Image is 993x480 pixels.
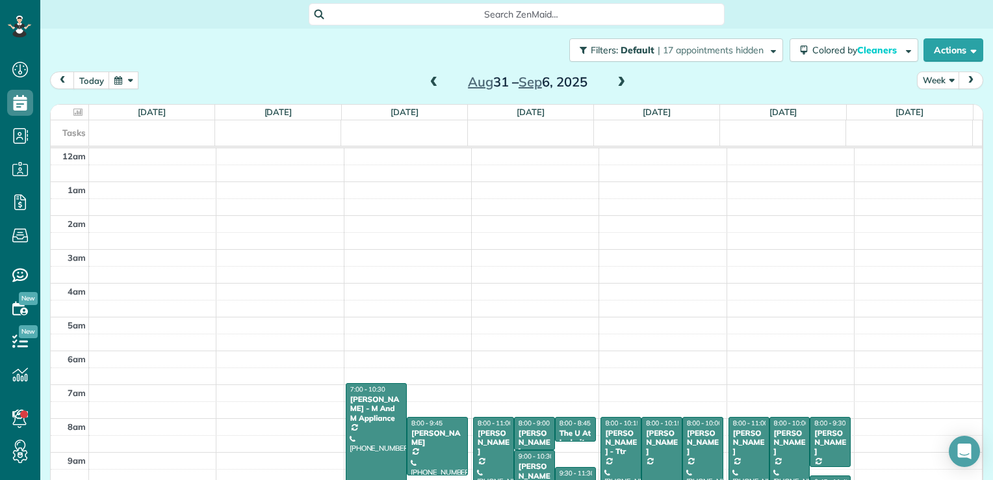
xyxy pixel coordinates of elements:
a: [DATE] [391,107,419,117]
button: Actions [923,38,983,62]
a: [DATE] [769,107,797,117]
button: Week [917,72,960,89]
span: 4am [68,286,86,297]
span: 8:00 - 10:00 [687,419,722,427]
span: 8am [68,421,86,432]
span: New [19,292,38,305]
div: [PERSON_NAME] [732,429,766,457]
div: [PERSON_NAME] - Ttr [604,429,638,457]
span: Colored by [812,44,901,56]
div: [PERSON_NAME] [773,429,806,457]
span: 9:00 - 10:30 [519,452,554,460]
h2: 31 – 6, 2025 [446,75,609,89]
span: | 17 appointments hidden [658,44,764,56]
span: 8:00 - 11:00 [733,419,768,427]
span: 8:00 - 11:00 [478,419,513,427]
span: 6am [68,354,86,364]
div: [PERSON_NAME] - M And M Appliance [350,395,403,423]
span: Default [621,44,655,56]
span: 12am [62,151,86,161]
button: Filters: Default | 17 appointments hidden [569,38,783,62]
span: 7:00 - 10:30 [350,385,385,393]
span: 3am [68,252,86,263]
span: 8:00 - 10:15 [646,419,681,427]
button: prev [50,72,75,89]
span: Aug [468,73,493,90]
button: next [959,72,983,89]
div: Open Intercom Messenger [949,436,980,467]
a: [DATE] [643,107,671,117]
span: Cleaners [857,44,899,56]
span: 2am [68,219,86,229]
span: 8:00 - 9:30 [814,419,845,427]
div: [PERSON_NAME] [686,429,719,457]
span: 9am [68,455,86,466]
span: 5am [68,320,86,330]
div: [PERSON_NAME] [477,429,510,457]
span: Tasks [62,127,86,138]
div: [PERSON_NAME] [814,429,847,457]
span: Sep [519,73,542,90]
span: 8:00 - 9:45 [411,419,443,427]
span: 1am [68,185,86,195]
a: [DATE] [264,107,292,117]
div: [PERSON_NAME] [411,429,464,447]
div: The U At Ledroit [559,429,592,447]
span: 7am [68,388,86,398]
span: 8:00 - 10:15 [605,419,640,427]
span: Filters: [591,44,618,56]
span: 9:30 - 11:30 [560,469,595,477]
span: 8:00 - 8:45 [560,419,591,427]
a: [DATE] [138,107,166,117]
span: 8:00 - 9:00 [519,419,550,427]
div: [PERSON_NAME] [645,429,678,457]
a: [DATE] [517,107,545,117]
button: Colored byCleaners [790,38,918,62]
span: New [19,325,38,338]
span: 8:00 - 10:00 [774,419,809,427]
a: [DATE] [896,107,923,117]
button: today [73,72,110,89]
a: Filters: Default | 17 appointments hidden [563,38,783,62]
